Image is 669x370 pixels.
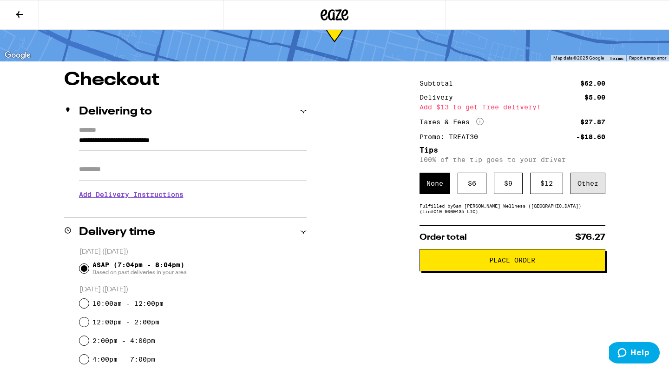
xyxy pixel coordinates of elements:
div: Subtotal [420,80,459,87]
div: $ 6 [458,173,486,194]
div: Promo: TREAT30 [420,134,485,140]
div: -$18.60 [576,134,605,140]
p: [DATE] ([DATE]) [79,248,307,256]
div: $ 12 [530,173,563,194]
label: 2:00pm - 4:00pm [92,337,155,344]
div: Fulfilled by San [PERSON_NAME] Wellness ([GEOGRAPHIC_DATA]) (Lic# C10-0000435-LIC ) [420,203,605,214]
div: Other [571,173,605,194]
span: $76.27 [575,233,605,242]
button: Place Order [420,249,605,271]
label: 12:00pm - 2:00pm [92,318,159,326]
h2: Delivery time [79,227,155,238]
span: Based on past deliveries in your area [92,269,187,276]
span: Map data ©2025 Google [553,55,604,61]
span: Place Order [489,257,535,263]
label: 4:00pm - 7:00pm [92,356,155,363]
h5: Tips [420,147,605,154]
div: Taxes & Fees [420,118,484,126]
a: Open this area in Google Maps (opens a new window) [2,49,33,61]
div: Delivery [420,94,459,101]
div: Add $13 to get free delivery! [420,104,605,110]
div: None [420,173,450,194]
p: 100% of the tip goes to your driver [420,156,605,163]
iframe: Opens a widget where you can find more information [609,342,660,365]
label: 10:00am - 12:00pm [92,300,164,307]
div: $5.00 [584,94,605,101]
span: Order total [420,233,467,242]
div: $62.00 [580,80,605,87]
a: Report a map error [629,55,666,61]
span: ASAP (7:04pm - 8:04pm) [92,261,187,276]
p: We'll contact you at [PHONE_NUMBER] when we arrive [79,205,307,213]
div: 54-114 min [322,14,347,49]
a: Terms [610,55,623,61]
h1: Checkout [64,71,307,89]
img: Google [2,49,33,61]
h2: Delivering to [79,106,152,117]
div: $ 9 [494,173,523,194]
p: [DATE] ([DATE]) [79,285,307,294]
div: $27.87 [580,119,605,125]
h3: Add Delivery Instructions [79,184,307,205]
